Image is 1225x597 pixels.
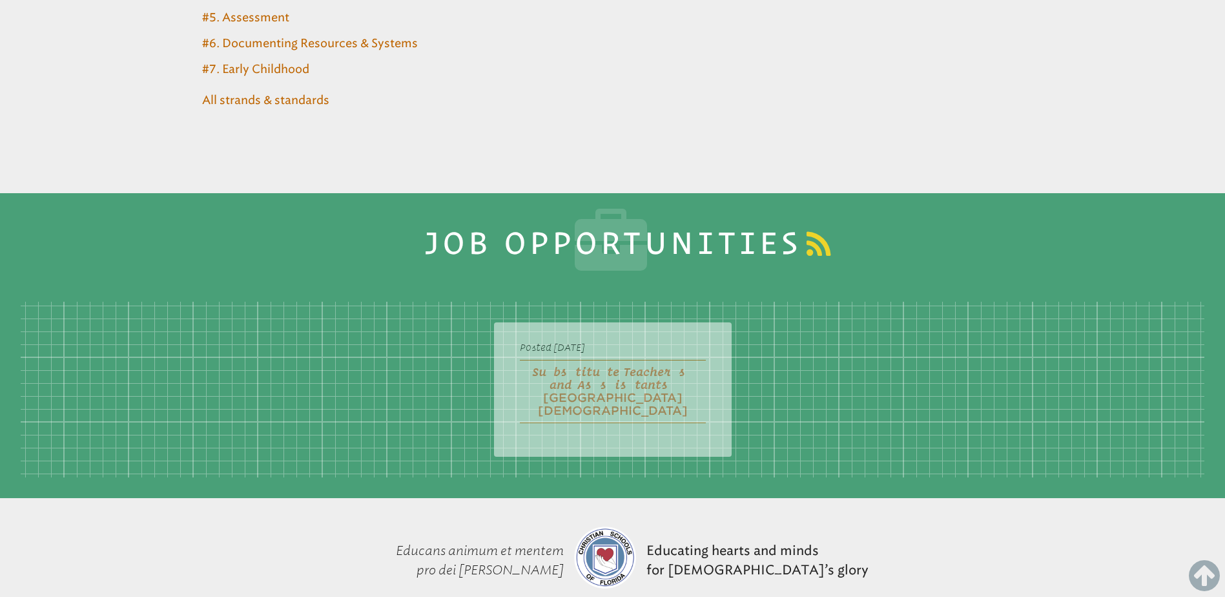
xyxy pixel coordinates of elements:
[538,391,688,417] span: [GEOGRAPHIC_DATA][DEMOGRAPHIC_DATA]
[200,35,420,52] a: #6. Documenting Resources & Systems
[520,342,551,353] span: Posted
[553,342,585,353] span: [DATE]
[200,92,332,109] a: All strands & standards
[200,61,312,78] a: #7. Early Childhood
[281,235,945,281] h1: Job Opportunities
[200,9,292,26] a: #5. Assessment
[532,365,694,392] span: Substitute Teachers and Assistants
[574,527,636,589] img: csf-logo-web-colors.png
